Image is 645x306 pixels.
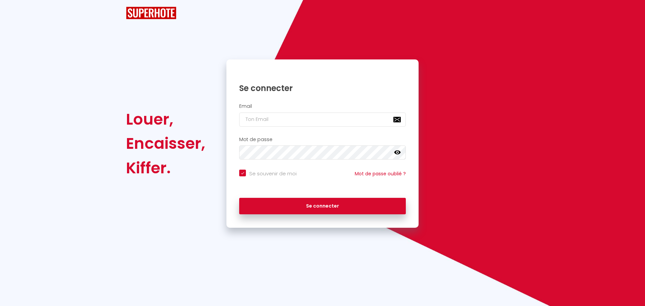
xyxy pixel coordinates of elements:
[126,156,205,180] div: Kiffer.
[239,137,406,142] h2: Mot de passe
[239,113,406,127] input: Ton Email
[126,131,205,156] div: Encaisser,
[239,103,406,109] h2: Email
[355,170,406,177] a: Mot de passe oublié ?
[239,83,406,93] h1: Se connecter
[239,198,406,215] button: Se connecter
[126,7,176,19] img: SuperHote logo
[126,107,205,131] div: Louer,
